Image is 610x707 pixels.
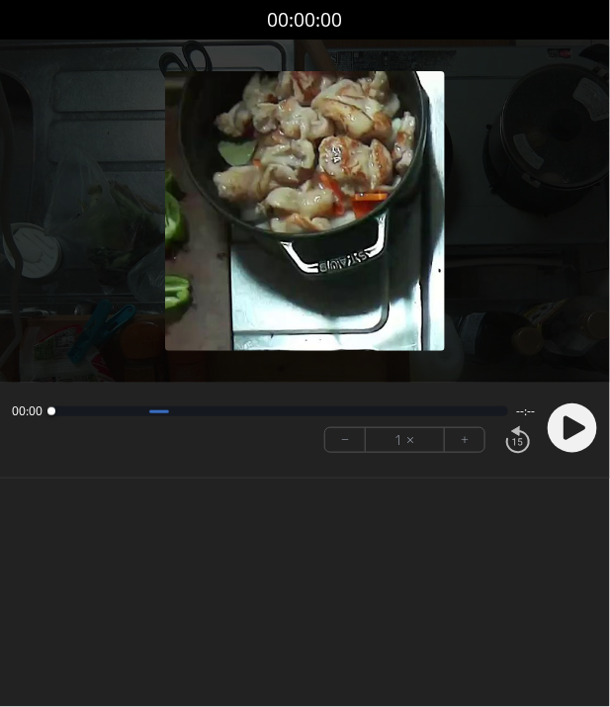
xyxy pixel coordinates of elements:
[516,403,535,419] span: --:--
[366,428,445,452] div: 1 ×
[325,428,366,452] button: −
[445,428,484,452] button: +
[165,71,445,351] img: Poster Image
[12,403,43,419] span: 00:00
[268,6,343,35] a: 00:00:00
